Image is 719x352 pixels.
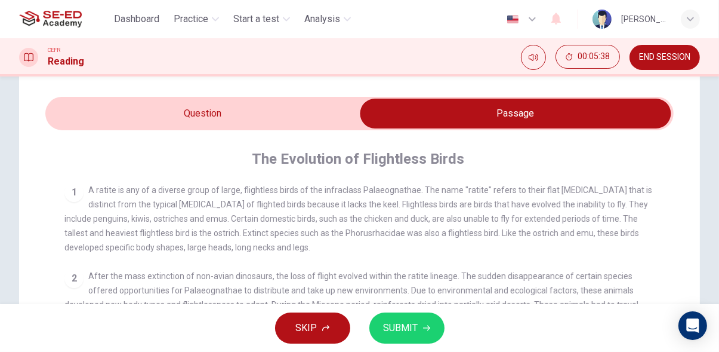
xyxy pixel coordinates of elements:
[229,8,295,30] button: Start a test
[678,311,707,340] div: Open Intercom Messenger
[369,313,445,344] button: SUBMIT
[64,183,84,202] div: 1
[48,54,84,69] h1: Reading
[578,52,610,62] span: 00:05:38
[109,8,164,30] button: Dashboard
[252,149,464,169] h4: The Evolution of Flightless Birds
[64,269,84,288] div: 2
[174,12,208,26] span: Practice
[304,12,340,26] span: Analysis
[233,12,279,26] span: Start a test
[64,271,638,324] span: After the mass extinction of non-avian dinosaurs, the loss of flight evolved within the ratite li...
[275,313,350,344] button: SKIP
[169,8,224,30] button: Practice
[300,8,356,30] button: Analysis
[19,7,82,31] img: SE-ED Academy logo
[384,320,418,336] span: SUBMIT
[621,12,666,26] div: [PERSON_NAME]
[593,10,612,29] img: Profile picture
[505,15,520,24] img: en
[114,12,159,26] span: Dashboard
[64,185,652,252] span: A ratite is any of a diverse group of large, flightless birds of the infraclass Palaeognathae. Th...
[296,320,317,336] span: SKIP
[629,45,700,70] button: END SESSION
[556,45,620,69] button: 00:05:38
[48,46,60,54] span: CEFR
[639,53,690,62] span: END SESSION
[19,7,109,31] a: SE-ED Academy logo
[521,45,546,70] div: Mute
[556,45,620,70] div: Hide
